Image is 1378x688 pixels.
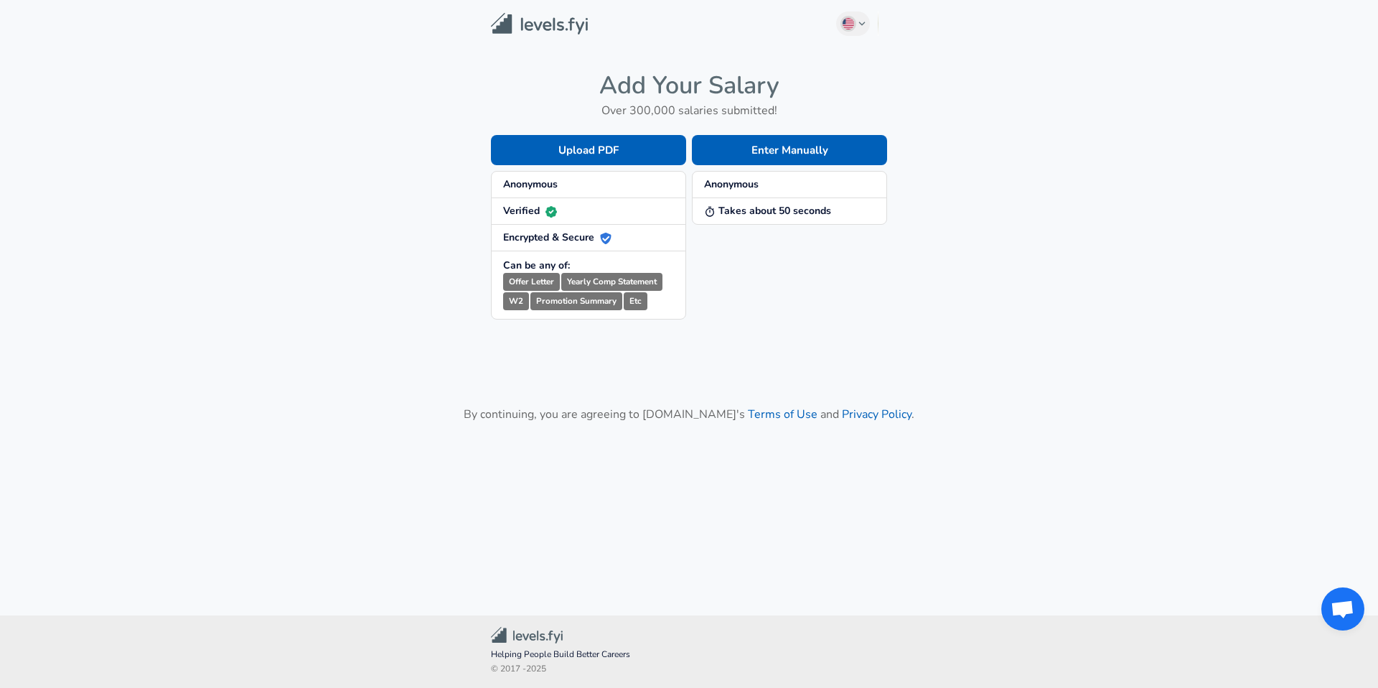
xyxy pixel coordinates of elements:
strong: Takes about 50 seconds [704,204,831,218]
strong: Encrypted & Secure [503,231,611,244]
small: Yearly Comp Statement [561,273,662,291]
small: Promotion Summary [530,292,622,310]
a: Terms of Use [748,406,817,422]
strong: Verified [503,204,557,218]
img: Levels.fyi [491,13,588,35]
button: English (US) [836,11,871,36]
a: Privacy Policy [842,406,911,422]
span: © 2017 - 2025 [491,662,887,677]
strong: Can be any of: [503,259,570,272]
button: Enter Manually [692,135,887,165]
h4: Add Your Salary [491,70,887,101]
small: Etc [624,292,647,310]
span: Helping People Build Better Careers [491,648,887,662]
strong: Anonymous [704,177,759,191]
img: Levels.fyi Community [491,627,563,643]
small: Offer Letter [503,273,560,291]
small: W2 [503,292,529,310]
h6: Over 300,000 salaries submitted! [491,101,887,121]
button: Upload PDF [491,135,686,165]
img: English (US) [843,18,854,29]
strong: Anonymous [503,177,558,191]
div: Open chat [1321,587,1364,631]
